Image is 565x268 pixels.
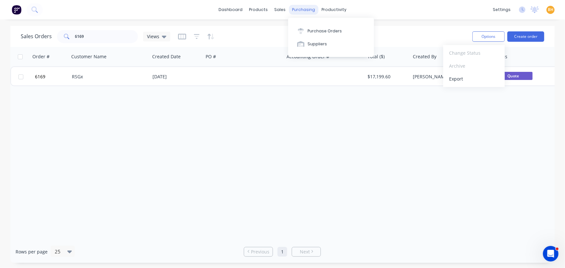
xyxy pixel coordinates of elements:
div: Created Date [152,53,181,60]
img: Factory [12,5,21,15]
button: Export [443,73,505,85]
div: Change Status [449,48,499,58]
div: productivity [318,5,350,15]
button: Archive [443,60,505,73]
a: Page 1 is your current page [277,247,287,257]
button: Create order [507,31,544,42]
span: BH [548,7,553,13]
button: Options [472,31,505,42]
iframe: Intercom live chat [543,246,559,262]
div: Archive [449,61,499,71]
div: Accounting Order # [287,53,329,60]
button: Purchase Orders [288,24,374,37]
span: Rows per page [16,249,48,255]
span: 6169 [35,73,45,80]
div: Created By [413,53,436,60]
div: Total ($) [367,53,385,60]
a: Next page [292,249,321,255]
div: [PERSON_NAME] [413,73,485,80]
a: Previous page [244,249,273,255]
div: settings [490,5,514,15]
ul: Pagination [241,247,323,257]
div: Order # [32,53,50,60]
button: Change Status [443,47,505,60]
input: Search... [75,30,138,43]
div: $17,199.60 [368,73,406,80]
span: Quote [494,72,533,80]
div: sales [271,5,289,15]
div: Suppliers [308,41,327,47]
div: purchasing [289,5,318,15]
button: 6169 [33,67,72,86]
h1: Sales Orders [21,33,52,39]
div: [DATE] [153,73,201,80]
span: Previous [251,249,269,255]
div: Customer Name [71,53,107,60]
div: Export [449,74,499,84]
div: Purchase Orders [308,28,342,34]
div: products [246,5,271,15]
span: Views [147,33,159,40]
button: Suppliers [288,38,374,50]
div: RSGx [72,73,144,80]
span: Next [300,249,310,255]
div: PO # [206,53,216,60]
a: dashboard [215,5,246,15]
